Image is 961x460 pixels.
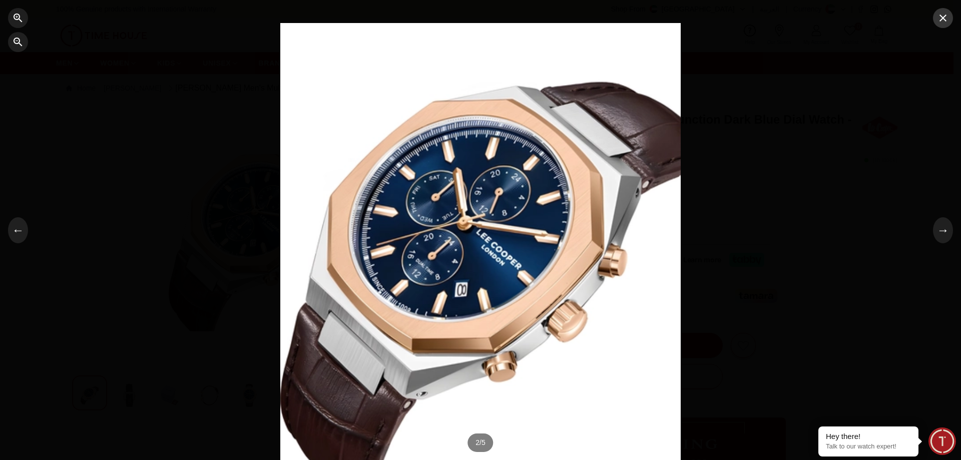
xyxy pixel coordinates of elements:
[826,431,911,441] div: Hey there!
[826,442,911,451] p: Talk to our watch expert!
[8,217,28,243] button: ←
[928,427,956,455] div: Chat Widget
[467,433,493,452] div: 2 / 5
[933,217,953,243] button: →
